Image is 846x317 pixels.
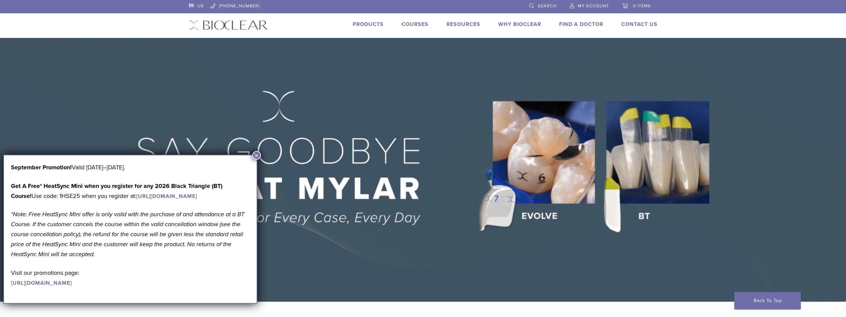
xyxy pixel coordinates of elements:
img: Bioclear [189,20,268,30]
a: Resources [446,21,480,28]
a: Products [353,21,384,28]
a: Why Bioclear [498,21,541,28]
a: Back To Top [734,292,801,309]
strong: Get A Free* HeatSync Mini when you register for any 2026 Black Triangle (BT) Course! [11,182,222,200]
button: Close [252,151,261,160]
p: Use code: 1HSE25 when you register at: [11,181,250,201]
span: Search [538,3,556,9]
a: [URL][DOMAIN_NAME] [136,193,197,200]
span: 0 items [633,3,651,9]
a: [URL][DOMAIN_NAME] [11,280,72,286]
p: Visit our promotions page: [11,268,250,288]
span: My Account [578,3,609,9]
em: *Note: Free HeatSync Mini offer is only valid with the purchase of and attendance at a BT Course.... [11,211,244,258]
b: September Promotion! [11,164,72,171]
a: Courses [402,21,428,28]
a: Find A Doctor [559,21,603,28]
a: Contact Us [621,21,658,28]
p: Valid [DATE]–[DATE]. [11,162,250,172]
